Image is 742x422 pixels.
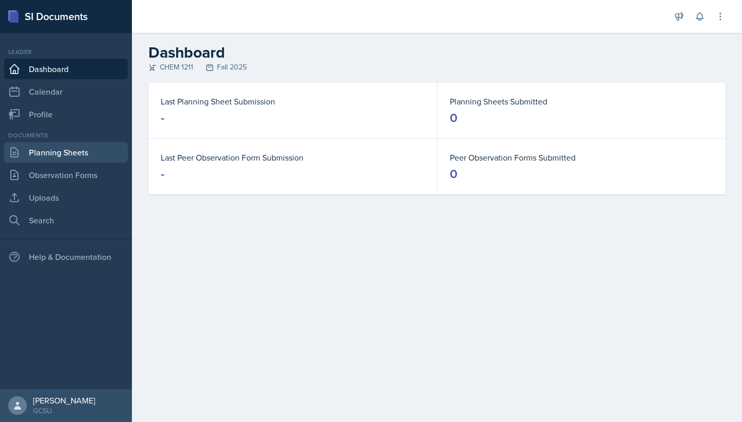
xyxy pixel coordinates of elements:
[450,95,713,108] dt: Planning Sheets Submitted
[4,165,128,185] a: Observation Forms
[4,81,128,102] a: Calendar
[4,210,128,231] a: Search
[148,62,726,73] div: CHEM 1211 Fall 2025
[33,395,95,406] div: [PERSON_NAME]
[450,151,713,164] dt: Peer Observation Forms Submitted
[4,142,128,163] a: Planning Sheets
[161,151,425,164] dt: Last Peer Observation Form Submission
[4,104,128,125] a: Profile
[450,110,458,126] div: 0
[4,47,128,57] div: Leader
[161,95,425,108] dt: Last Planning Sheet Submission
[4,131,128,140] div: Documents
[4,59,128,79] a: Dashboard
[148,43,726,62] h2: Dashboard
[33,406,95,416] div: GCSU
[4,187,128,208] a: Uploads
[450,166,458,182] div: 0
[161,166,164,182] div: -
[161,110,164,126] div: -
[4,247,128,267] div: Help & Documentation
